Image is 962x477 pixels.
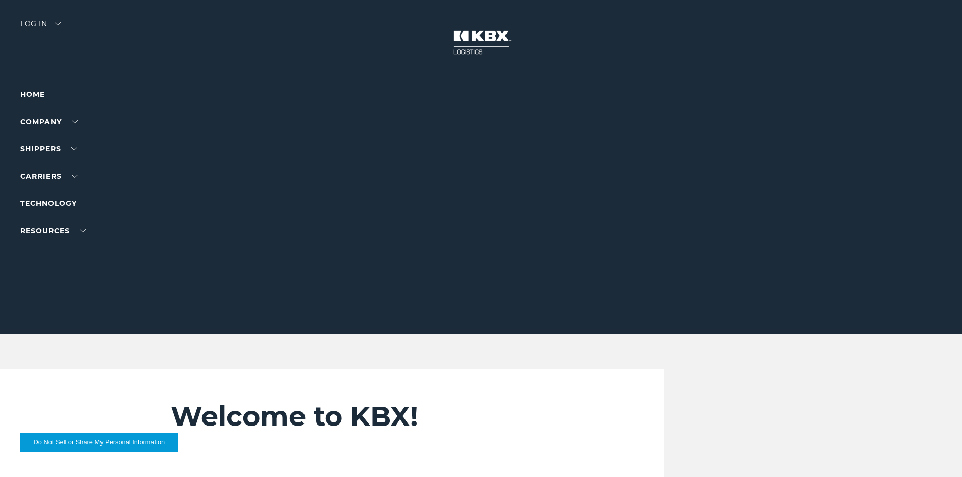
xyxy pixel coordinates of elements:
[20,90,45,99] a: Home
[171,400,603,433] h2: Welcome to KBX!
[20,20,61,35] div: Log in
[20,117,78,126] a: Company
[443,20,519,65] img: kbx logo
[20,144,77,153] a: SHIPPERS
[55,22,61,25] img: arrow
[20,226,86,235] a: RESOURCES
[20,172,78,181] a: Carriers
[912,429,962,477] iframe: Chat Widget
[20,433,178,452] button: Do Not Sell or Share My Personal Information
[20,199,77,208] a: Technology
